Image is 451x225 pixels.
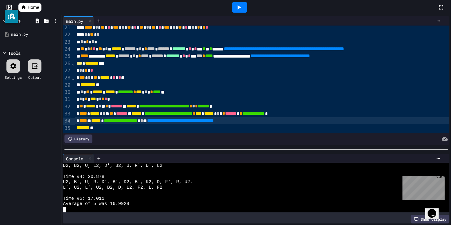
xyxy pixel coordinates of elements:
div: 27 [63,67,71,74]
div: Settings [5,74,22,80]
div: Console [63,155,86,162]
div: 23 [63,39,71,46]
span: D2, B2, U, L2, D', B2, U, R', D', L2 [63,163,162,169]
span: Time #4: 20.878 [63,174,104,180]
div: 25 [63,53,71,60]
div: main.py [63,16,94,26]
div: Chat with us now!Close [2,2,42,39]
div: 28 [63,74,71,82]
div: main.py [63,18,86,24]
button: privacy banner [5,10,18,23]
div: Output [28,74,41,80]
div: 26 [63,60,71,67]
div: 35 [63,125,71,132]
div: 30 [63,89,71,96]
span: Time #5: 17.011 [63,196,104,202]
div: 34 [63,118,71,125]
div: Tools [8,50,21,56]
div: 24 [63,46,71,53]
span: Fold line [71,75,75,81]
iframe: chat widget [400,174,445,200]
div: 33 [63,110,71,118]
div: 21 [63,24,71,31]
span: L', U2, L', U2, B2, D, L2, F2, L, F2 [63,185,162,191]
div: 22 [63,31,71,38]
div: main.py [11,31,59,38]
div: 31 [63,96,71,103]
div: History [64,135,92,143]
span: Average of 5 was 16.9928 [63,201,129,207]
span: Fold line [71,61,75,66]
div: Show display [411,215,449,223]
div: 29 [63,82,71,89]
iframe: chat widget [425,200,445,219]
a: Home [18,3,41,12]
div: Console [63,154,94,163]
span: U2, B', U, R, D', B', D2, B', R2, D, F', R, U2, [63,179,193,185]
span: Home [28,4,39,10]
div: 32 [63,103,71,110]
